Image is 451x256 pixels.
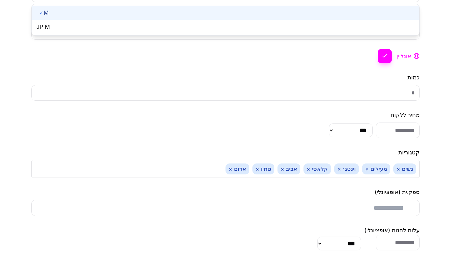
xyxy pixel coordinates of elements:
[277,163,300,174] span: אביב
[39,10,44,16] span: ✓
[364,227,420,233] label: עלות לחנות (אופציונלי)
[393,163,416,174] span: נשים
[307,165,310,173] button: ×
[362,163,390,174] span: מעילים
[375,189,420,195] label: ספק.ית (אופציונלי)
[32,20,419,34] button: JP M
[407,74,420,81] label: כמות
[365,165,369,173] button: ×
[303,163,331,174] span: קלאסי
[256,165,259,173] button: ×
[334,163,359,174] span: וינטג׳
[229,165,232,173] button: ×
[398,149,420,156] label: קטגוריות
[397,165,400,173] button: ×
[252,163,274,174] span: סתיו
[32,6,419,20] button: M✓
[225,163,249,174] span: אדום
[391,112,420,118] label: מחיר ללקוח
[281,165,284,173] button: ×
[397,52,411,60] span: אונליין
[337,165,341,173] button: ×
